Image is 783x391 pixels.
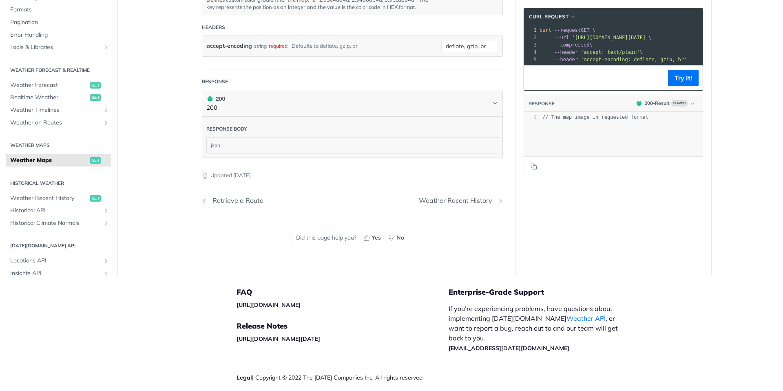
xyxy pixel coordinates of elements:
a: Pagination [6,16,111,29]
nav: Pagination Controls [202,189,503,213]
button: Copy to clipboard [528,72,540,84]
button: Show subpages for Weather Timelines [103,107,109,113]
span: cURL Request [529,13,568,20]
button: Try It! [668,70,699,86]
div: Response [202,78,228,85]
span: Example [671,100,688,107]
span: --header [554,49,578,55]
div: 2 [524,34,538,41]
a: Formats [6,4,111,16]
a: Realtime Weatherget [6,91,111,104]
a: [URL][DOMAIN_NAME][DATE] [237,335,320,342]
span: 200 [208,96,212,101]
span: Weather Forecast [10,81,88,89]
button: 200 200200 [206,94,498,113]
span: get [90,94,101,101]
span: '[URL][DOMAIN_NAME][DATE]' [572,35,648,40]
span: 'accept: text/plain' [581,49,640,55]
div: 200 [206,94,225,103]
h2: [DATE][DOMAIN_NAME] API [6,242,111,249]
span: Historical API [10,207,101,215]
h2: Weather Maps [6,142,111,149]
a: Previous Page: Retrieve a Route [202,197,331,204]
a: Next Page: Weather Recent History [419,197,503,204]
span: GET \ [540,27,595,33]
span: --header [554,57,578,62]
span: Realtime Weather [10,93,88,102]
span: Insights API [10,269,101,278]
a: Historical APIShow subpages for Historical API [6,204,111,217]
span: Yes [372,233,381,242]
div: 4 [524,49,538,56]
span: Weather on Routes [10,119,101,127]
button: Show subpages for Tools & Libraries [103,44,109,51]
a: Locations APIShow subpages for Locations API [6,255,111,267]
span: get [90,195,101,202]
span: Pagination [10,18,109,27]
p: 200 [206,103,225,113]
a: Insights APIShow subpages for Insights API [6,267,111,280]
a: Weather TimelinesShow subpages for Weather Timelines [6,104,111,116]
div: | Copyright © 2022 The [DATE] Companies Inc. All rights reserved [237,373,449,382]
span: Historical Climate Normals [10,219,101,227]
span: Error Handling [10,31,109,39]
button: Yes [361,231,385,244]
span: \ [540,35,652,40]
span: --url [554,35,569,40]
span: \ [540,42,593,48]
span: curl [540,27,551,33]
div: 200 - Result [644,100,670,107]
a: Weather on RoutesShow subpages for Weather on Routes [6,117,111,129]
h5: Release Notes [237,321,449,331]
a: [EMAIL_ADDRESS][DATE][DOMAIN_NAME] [449,344,569,352]
label: accept-encoding [206,40,252,52]
div: json [207,138,498,153]
a: Error Handling [6,29,111,41]
h2: Weather Forecast & realtime [6,67,111,74]
span: Formats [10,6,109,14]
a: Weather Mapsget [6,154,111,167]
a: Tools & LibrariesShow subpages for Tools & Libraries [6,41,111,53]
span: Locations API [10,257,101,265]
div: string [254,40,267,52]
span: Tools & Libraries [10,43,101,51]
span: --compressed [554,42,590,48]
div: Defaults to deflate, gzip, br [292,40,358,52]
p: If you’re experiencing problems, have questions about implementing [DATE][DOMAIN_NAME] , or want ... [449,304,626,353]
button: No [385,231,409,244]
button: Show subpages for Insights API [103,270,109,277]
a: Legal [237,374,252,381]
button: RESPONSE [528,100,555,108]
button: Copy to clipboard [528,160,540,173]
h5: FAQ [237,287,449,297]
h2: Historical Weather [6,180,111,187]
button: Show subpages for Historical Climate Normals [103,220,109,227]
div: Headers [202,24,225,31]
span: \ [540,49,643,55]
button: Show subpages for Locations API [103,258,109,264]
p: Updated [DATE] [202,171,503,180]
svg: Chevron [492,100,498,107]
a: Weather API [566,314,606,322]
div: Did this page help you? [292,229,413,246]
div: Retrieve a Route [208,197,263,204]
span: Weather Timelines [10,106,101,114]
a: Weather Recent Historyget [6,192,111,204]
div: 3 [524,41,538,49]
span: --request [554,27,581,33]
div: 5 [524,56,538,63]
div: 200 200200 [202,117,503,158]
div: 1 [524,27,538,34]
div: Response body [206,125,247,133]
div: Weather Recent History [419,197,496,204]
button: Show subpages for Weather on Routes [103,120,109,126]
a: [URL][DOMAIN_NAME] [237,301,301,309]
span: 'accept-encoding: deflate, gzip, br' [581,57,687,62]
span: Weather Maps [10,156,88,164]
button: Show subpages for Historical API [103,207,109,214]
span: get [90,157,101,164]
a: Weather Forecastget [6,79,111,91]
div: 1 [524,114,537,121]
span: get [90,82,101,89]
span: Weather Recent History [10,194,88,202]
